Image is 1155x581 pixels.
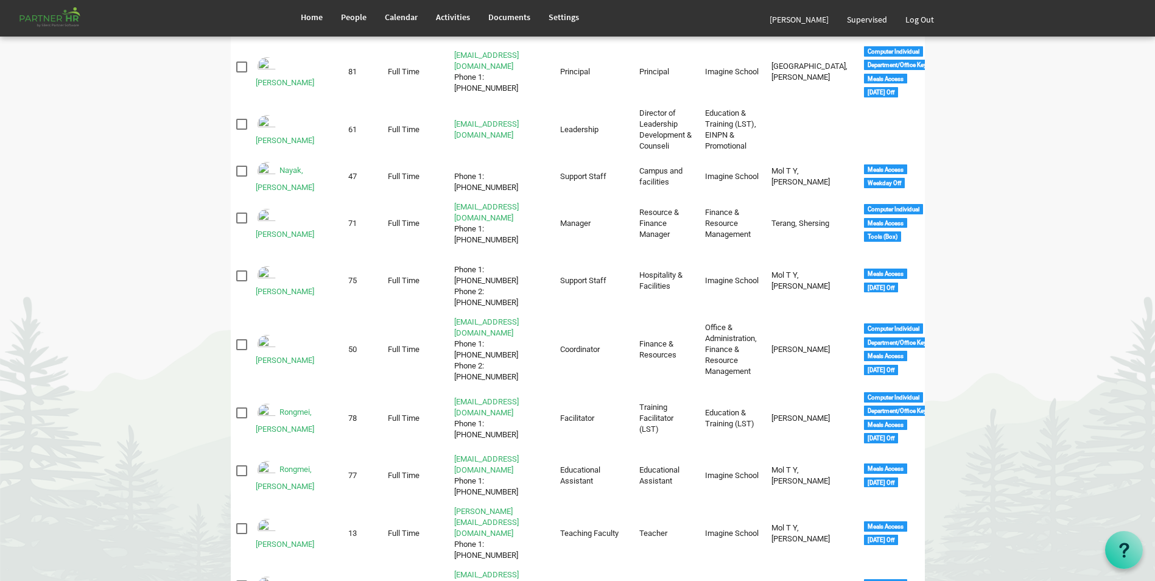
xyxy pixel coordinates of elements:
[250,452,343,501] td: Rongmei, Zianthuiliu is template cell column header Full Name
[634,314,700,385] td: Finance & Resources column header Job Title
[231,314,251,385] td: checkbox
[864,218,907,228] div: Meals Access
[382,199,449,248] td: Full Time column header Personnel Type
[549,12,579,23] span: Settings
[343,504,382,563] td: 13 column header ID
[454,317,519,337] a: [EMAIL_ADDRESS][DOMAIN_NAME]
[250,252,343,311] td: Pall, Priti is template cell column header Full Name
[864,231,901,242] div: Tools (Box)
[301,12,323,23] span: Home
[231,158,251,195] td: checkbox
[250,199,343,248] td: Pal, Binaya is template cell column header Full Name
[766,389,858,448] td: Kashyap, Shelly column header Supervisor
[343,452,382,501] td: 77 column header ID
[766,199,858,248] td: Terang, Shersing column header Supervisor
[250,43,343,102] td: Nayak, Labanya Rekha is template cell column header Full Name
[864,406,933,416] div: Department/Office Keys
[256,402,278,424] img: Emp-cfa6cc30-b73a-45bb-9fd7-6ff468180031.png
[250,158,343,195] td: Nayak, Priyanka is template cell column header Full Name
[858,158,925,195] td: <div class="tag label label-default">Meals Access</div> <div class="tag label label-default">Week...
[864,60,933,70] div: Department/Office Keys
[864,74,907,84] div: Meals Access
[858,105,925,154] td: column header Tags
[449,252,555,311] td: Phone 1: +918117845257Phone 2: +9170082253481 is template cell column header Contact Info
[858,389,925,448] td: <div class="tag label label-default">Computer Individual</div> <div class="tag label label-defaul...
[700,158,766,195] td: Imagine School column header Departments
[256,407,314,434] a: Rongmei, [PERSON_NAME]
[766,105,858,154] td: column header Supervisor
[488,12,530,23] span: Documents
[256,333,278,355] img: Emp-4e4c94a5-88fc-4a1d-92ef-8c9b16a12e75.png
[864,337,933,348] div: Department/Office Keys
[256,459,278,481] img: Emp-283923bc-48c9-4c71-bb9d-5e162f23ebf6.png
[554,158,633,195] td: Support Staff column header Position
[256,230,314,239] a: [PERSON_NAME]
[454,119,519,139] a: [EMAIL_ADDRESS][DOMAIN_NAME]
[864,46,923,57] div: Computer Individual
[343,252,382,311] td: 75 column header ID
[634,504,700,563] td: Teacher column header Job Title
[634,158,700,195] td: Campus and facilities column header Job Title
[858,252,925,311] td: <div class="tag label label-default">Meals Access</div> <div class="tag label label-default">Sund...
[634,105,700,154] td: Director of Leadership Development & Counseli column header Job Title
[864,283,898,293] div: [DATE] Off
[864,87,898,97] div: [DATE] Off
[343,199,382,248] td: 71 column header ID
[449,389,555,448] td: training@stepind.orgPhone 1: 6009626552 is template cell column header Contact Info
[554,314,633,385] td: Coordinator column header Position
[864,269,907,279] div: Meals Access
[766,43,858,102] td: Jena, Micky Sanjib column header Supervisor
[231,43,251,102] td: checkbox
[343,389,382,448] td: 78 column header ID
[449,199,555,248] td: manager@stepind.orgPhone 1: +917008253481 is template cell column header Contact Info
[256,160,278,182] img: Emp-db87f902-2b64-4117-a8b2-1f7de7f3a960.png
[700,389,766,448] td: Education & Training (LST) column header Departments
[231,199,251,248] td: checkbox
[864,178,905,188] div: Weekday Off
[700,314,766,385] td: Office & Administration, Finance & Resource Management column header Departments
[256,540,314,549] a: [PERSON_NAME]
[231,504,251,563] td: checkbox
[864,463,907,474] div: Meals Access
[864,204,923,214] div: Computer Individual
[256,207,278,229] img: Emp-7f67719a-243c-403f-87e8-ea61e08f1577.png
[256,517,278,539] img: Emp-92d80d94-836f-45f7-853f-3479a24bfff9.png
[382,252,449,311] td: Full Time column header Personnel Type
[634,252,700,311] td: Hospitality & Facilities column header Job Title
[700,504,766,563] td: Imagine School column header Departments
[256,78,314,87] a: [PERSON_NAME]
[454,507,519,538] a: [PERSON_NAME][EMAIL_ADDRESS][DOMAIN_NAME]
[634,389,700,448] td: Training Facilitator (LST) column header Job Title
[343,314,382,385] td: 50 column header ID
[256,136,314,145] a: [PERSON_NAME]
[858,43,925,102] td: <div class="tag label label-default">Computer Individual</div> <div class="tag label label-defaul...
[554,389,633,448] td: Facilitator column header Position
[838,2,896,37] a: Supervised
[864,323,923,334] div: Computer Individual
[454,454,519,474] a: [EMAIL_ADDRESS][DOMAIN_NAME]
[858,504,925,563] td: <div class="tag label label-default">Meals Access</div> <div class="tag label label-default">Sund...
[436,12,470,23] span: Activities
[864,420,907,430] div: Meals Access
[766,252,858,311] td: Mol T Y, Smitha column header Supervisor
[256,465,314,491] a: Rongmei, [PERSON_NAME]
[382,43,449,102] td: Full Time column header Personnel Type
[343,158,382,195] td: 47 column header ID
[341,12,367,23] span: People
[864,477,898,488] div: [DATE] Off
[256,287,314,296] a: [PERSON_NAME]
[449,452,555,501] td: zian@imagineschools.inPhone 1: 9863416832 is template cell column header Contact Info
[634,43,700,102] td: Principal column header Job Title
[700,105,766,154] td: Education & Training (LST), EINPN & Promotional column header Departments
[231,389,251,448] td: checkbox
[700,252,766,311] td: Imagine School column header Departments
[454,51,519,71] a: [EMAIL_ADDRESS][DOMAIN_NAME]
[382,158,449,195] td: Full Time column header Personnel Type
[231,452,251,501] td: checkbox
[449,105,555,154] td: madhumitanayak@stepind.org is template cell column header Contact Info
[864,433,898,443] div: [DATE] Off
[864,392,923,403] div: Computer Individual
[554,199,633,248] td: Manager column header Position
[385,12,418,23] span: Calendar
[554,43,633,102] td: Principal column header Position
